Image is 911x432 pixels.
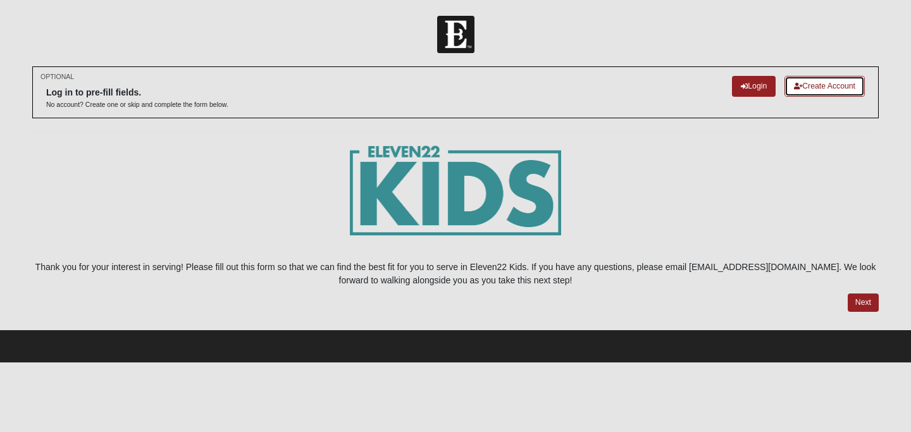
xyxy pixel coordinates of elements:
img: E22_kids_logogrn-01.png [350,144,562,254]
a: Create Account [784,76,865,97]
p: No account? Create one or skip and complete the form below. [46,100,228,109]
img: Church of Eleven22 Logo [437,16,474,53]
h6: Log in to pre-fill fields. [46,87,228,98]
a: Login [732,76,776,97]
p: Thank you for your interest in serving! Please fill out this form so that we can find the best fi... [32,261,879,287]
small: OPTIONAL [40,72,74,82]
a: Next [848,293,879,312]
